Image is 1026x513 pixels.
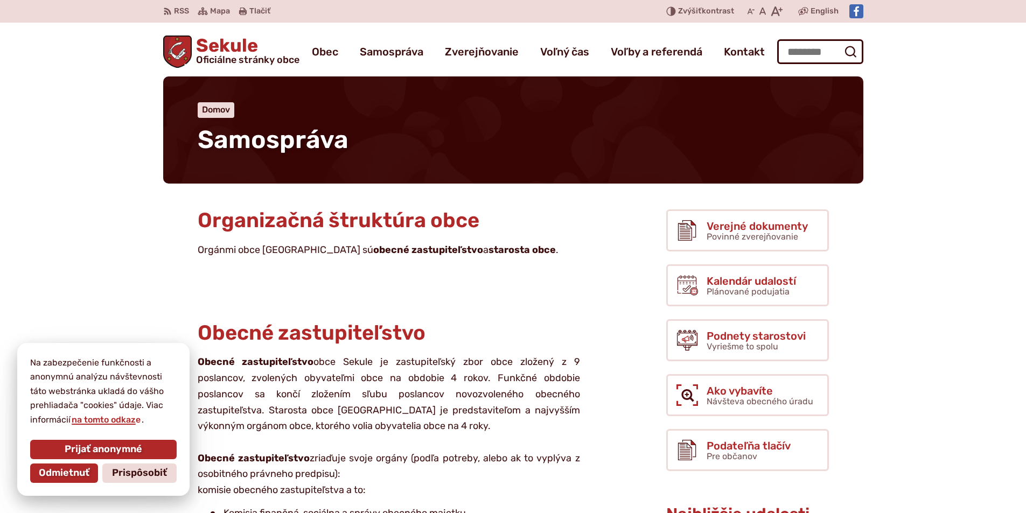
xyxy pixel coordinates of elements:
[678,7,734,16] span: kontrast
[666,209,829,251] a: Verejné dokumenty Povinné zverejňovanie
[678,6,702,16] span: Zvýšiť
[249,7,270,16] span: Tlačiť
[849,4,863,18] img: Prejsť na Facebook stránku
[724,37,765,67] a: Kontakt
[811,5,839,18] span: English
[707,385,813,397] span: Ako vybavíte
[198,242,580,258] p: Orgánmi obce [GEOGRAPHIC_DATA] sú a .
[707,275,796,287] span: Kalendár udalostí
[666,374,829,416] a: Ako vybavíte Návšteva obecného úradu
[163,36,192,68] img: Prejsť na domovskú stránku
[666,319,829,361] a: Podnety starostovi Vyriešme to spolu
[192,37,299,65] span: Sekule
[707,220,808,232] span: Verejné dokumenty
[707,341,778,352] span: Vyriešme to spolu
[666,429,829,471] a: Podateľňa tlačív Pre občanov
[30,440,177,459] button: Prijať anonymné
[198,320,425,345] span: Obecné zastupiteľstvo
[202,104,230,115] a: Domov
[198,356,314,368] strong: Obecné zastupiteľstvo
[163,36,300,68] a: Logo Sekule, prejsť na domovskú stránku.
[707,440,791,452] span: Podateľňa tlačív
[373,244,483,256] strong: obecné zastupiteľstvo
[65,444,142,455] span: Prijať anonymné
[198,208,479,233] span: Organizačná štruktúra obce
[210,5,230,18] span: Mapa
[198,354,580,498] p: obce Sekule je zastupiteľský zbor obce zložený z 9 poslancov, zvolených obyvateľmi obce na obdobi...
[808,5,841,18] a: English
[666,264,829,306] a: Kalendár udalostí Plánované podujatia
[196,55,299,65] span: Oficiálne stránky obce
[174,5,189,18] span: RSS
[707,231,798,242] span: Povinné zverejňovanie
[540,37,589,67] a: Voľný čas
[30,463,98,483] button: Odmietnuť
[488,244,556,256] strong: starosta obce
[707,396,813,406] span: Návšteva obecného úradu
[707,451,757,461] span: Pre občanov
[312,37,338,67] a: Obec
[39,467,89,479] span: Odmietnuť
[445,37,519,67] a: Zverejňovanie
[71,414,142,425] a: na tomto odkaze
[30,356,177,427] p: Na zabezpečenie funkčnosti a anonymnú analýzu návštevnosti táto webstránka ukladá do vášho prehli...
[707,330,806,342] span: Podnety starostovi
[611,37,702,67] a: Voľby a referendá
[707,286,790,297] span: Plánované podujatia
[112,467,167,479] span: Prispôsobiť
[198,452,310,464] strong: Obecné zastupiteľstvo
[198,125,348,154] span: Samospráva
[102,463,177,483] button: Prispôsobiť
[360,37,423,67] a: Samospráva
